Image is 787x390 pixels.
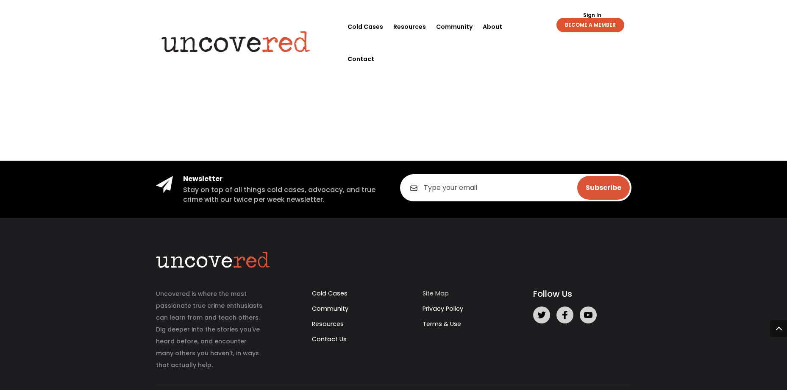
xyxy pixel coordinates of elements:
[312,304,348,313] a: Community
[423,289,449,298] a: Site Map
[312,289,348,298] a: Cold Cases
[156,288,265,371] p: Uncovered is where the most passionate true crime enthusiasts can learn from and teach others. Di...
[400,174,631,201] input: Type your email
[483,11,502,43] a: About
[556,18,624,32] a: BECOME A MEMBER
[312,335,347,343] a: Contact Us
[348,43,374,75] a: Contact
[436,11,473,43] a: Community
[423,320,461,328] a: Terms & Use
[577,176,630,200] input: Subscribe
[183,174,387,184] h4: Newsletter
[154,25,317,58] img: Uncovered logo
[183,185,387,204] h5: Stay on top of all things cold cases, advocacy, and true crime with our twice per week newsletter.
[423,304,463,313] a: Privacy Policy
[393,11,426,43] a: Resources
[578,13,606,18] a: Sign In
[312,320,344,328] a: Resources
[533,288,631,300] h5: Follow Us
[348,11,383,43] a: Cold Cases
